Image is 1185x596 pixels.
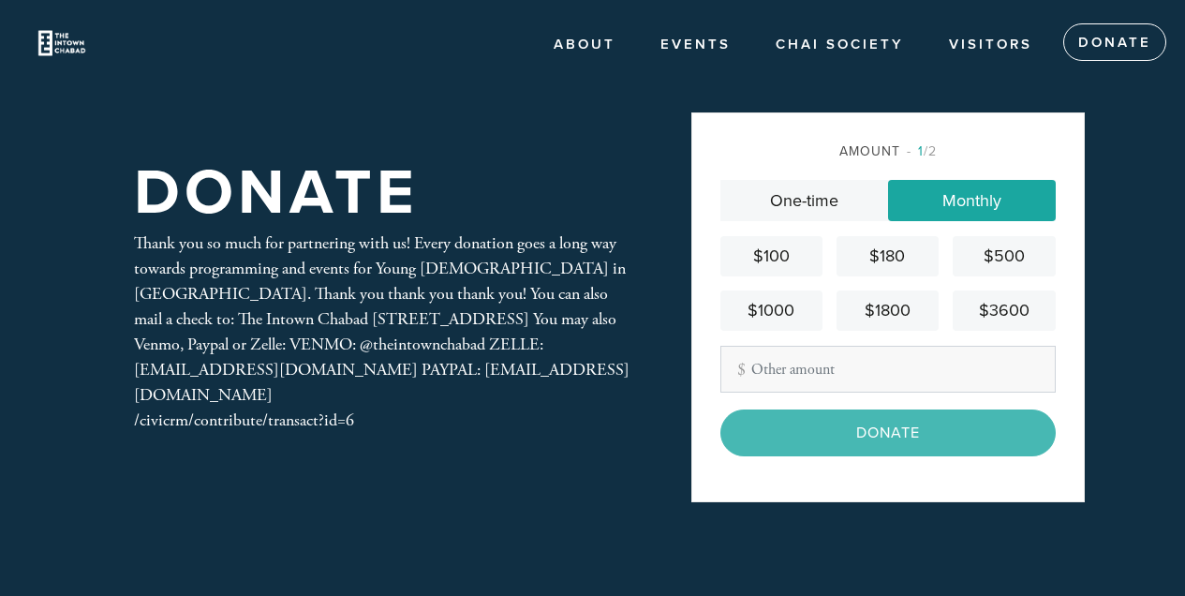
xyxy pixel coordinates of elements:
h1: Donate [134,163,419,224]
a: $1800 [837,291,939,331]
a: $500 [953,236,1055,276]
div: Amount [720,142,1056,161]
a: $180 [837,236,939,276]
span: /2 [907,143,937,159]
div: $180 [844,244,931,269]
a: $1000 [720,291,822,331]
div: $1800 [844,298,931,323]
a: $100 [720,236,822,276]
div: Thank you so much for partnering with us! Every donation goes a long way towards programming and ... [134,231,630,433]
div: $1000 [728,298,815,323]
a: About [540,27,630,63]
div: $100 [728,244,815,269]
a: One-time [720,180,888,221]
a: Donate [1063,23,1166,61]
a: Events [646,27,745,63]
span: 1 [918,143,924,159]
div: $500 [960,244,1047,269]
div: /civicrm/contribute/transact?id=6 [134,408,630,433]
div: $3600 [960,298,1047,323]
a: Visitors [935,27,1046,63]
img: Untitled%20design-7.png [28,9,96,77]
a: $3600 [953,291,1055,331]
a: Chai society [762,27,918,63]
a: Monthly [888,180,1056,221]
input: Other amount [720,346,1056,393]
